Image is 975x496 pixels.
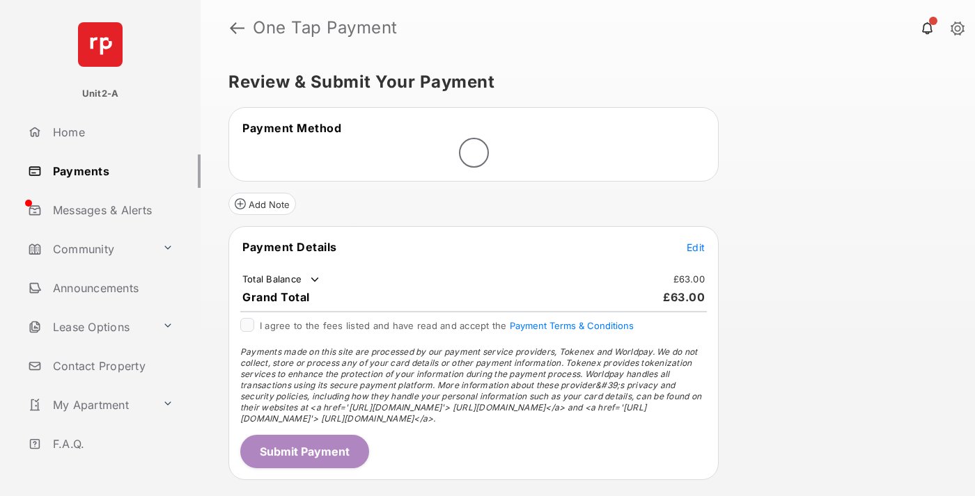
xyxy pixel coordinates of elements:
[253,19,398,36] strong: One Tap Payment
[240,435,369,468] button: Submit Payment
[242,121,341,135] span: Payment Method
[22,271,201,305] a: Announcements
[78,22,123,67] img: svg+xml;base64,PHN2ZyB4bWxucz0iaHR0cDovL3d3dy53My5vcmcvMjAwMC9zdmciIHdpZHRoPSI2NCIgaGVpZ2h0PSI2NC...
[228,74,936,90] h5: Review & Submit Your Payment
[22,310,157,344] a: Lease Options
[510,320,634,331] button: I agree to the fees listed and have read and accept the
[687,241,705,253] span: Edit
[82,87,119,101] p: Unit2-A
[22,427,201,461] a: F.A.Q.
[22,193,201,227] a: Messages & Alerts
[22,115,201,149] a: Home
[22,154,201,188] a: Payments
[260,320,634,331] span: I agree to the fees listed and have read and accept the
[228,193,296,215] button: Add Note
[242,290,310,304] span: Grand Total
[22,349,201,383] a: Contact Property
[240,346,701,424] span: Payments made on this site are processed by our payment service providers, Tokenex and Worldpay. ...
[242,240,337,254] span: Payment Details
[22,388,157,422] a: My Apartment
[22,232,157,266] a: Community
[663,290,705,304] span: £63.00
[242,273,322,287] td: Total Balance
[687,240,705,254] button: Edit
[673,273,706,285] td: £63.00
